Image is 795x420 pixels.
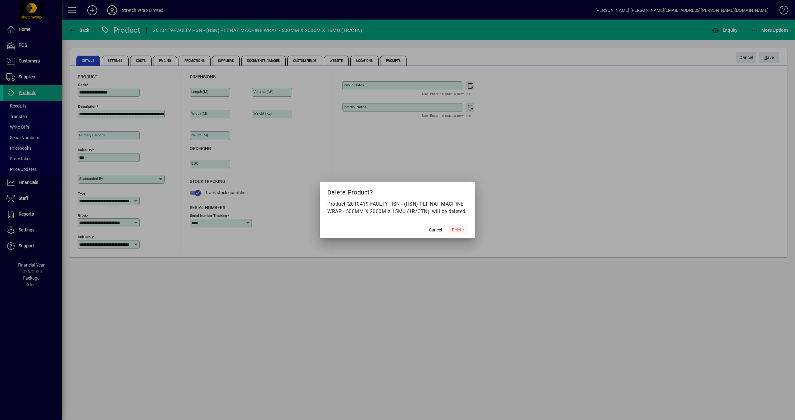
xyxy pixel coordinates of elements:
[327,200,468,215] p: Product '2010419-FAULTY HSN - (HSN) PLT NAT MACHINE WRAP - 500MM X 2000M X 15MU (1R/CTN)' will be...
[425,224,445,235] button: Cancel
[429,227,442,233] span: Cancel
[320,182,475,200] h2: Delete Product?
[448,224,468,235] button: Delete
[452,227,464,233] span: Delete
